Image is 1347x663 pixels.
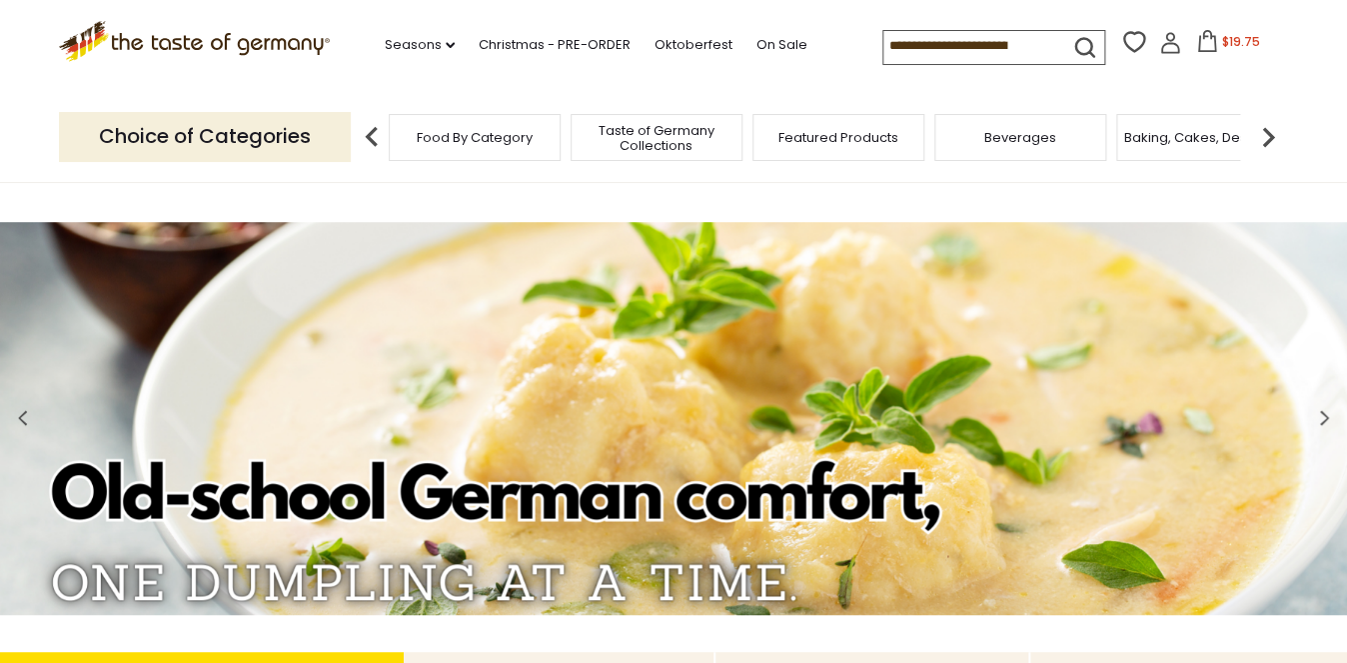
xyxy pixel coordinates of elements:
a: Oktoberfest [655,34,732,56]
img: next arrow [1248,117,1288,157]
span: $19.75 [1222,33,1260,50]
p: Choice of Categories [59,112,351,161]
a: Food By Category [417,130,533,145]
a: Taste of Germany Collections [577,123,736,153]
button: $19.75 [1185,30,1270,60]
a: Christmas - PRE-ORDER [479,34,631,56]
a: On Sale [756,34,807,56]
a: Featured Products [778,130,898,145]
a: Seasons [385,34,455,56]
a: Beverages [984,130,1056,145]
a: Baking, Cakes, Desserts [1124,130,1279,145]
img: previous arrow [352,117,392,157]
